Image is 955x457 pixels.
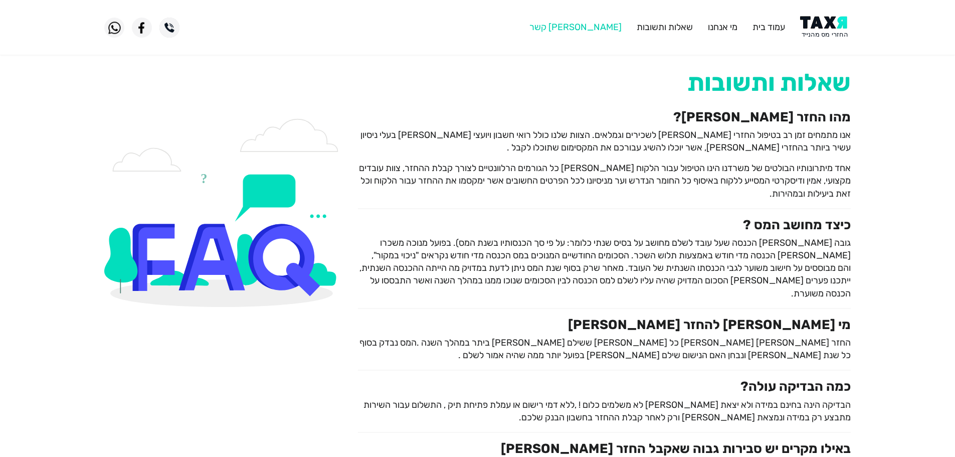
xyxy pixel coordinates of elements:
[800,16,851,39] img: Logo
[358,129,851,154] p: אנו מתמחים זמן רב בטיפול החזרי [PERSON_NAME] לשכירים וגמלאים. הצוות שלנו כולל רואי חשבון ויועצי [...
[358,68,851,97] h1: שאלות ותשובות
[358,379,851,394] h3: כמה הבדיקה עולה?
[358,337,851,362] p: החזר [PERSON_NAME] [PERSON_NAME] כל [PERSON_NAME] ששילם [PERSON_NAME] ביתר במהלך השנה .המס נבדק ב...
[358,441,851,456] h3: באילו מקרים יש סבירות גבוה שאקבל החזר [PERSON_NAME]
[358,317,851,333] h3: מי [PERSON_NAME] להחזר [PERSON_NAME]
[132,18,152,38] img: Facebook
[752,22,785,33] a: עמוד בית
[358,217,851,233] h3: כיצד מחושב המס ?
[159,18,179,38] img: Phone
[104,118,343,307] img: FAQ
[529,22,622,33] a: [PERSON_NAME] קשר
[358,109,851,125] h3: מהו החזר [PERSON_NAME]?
[358,237,851,300] p: גובה [PERSON_NAME] הכנסה שעל עובד לשלם מחושב על בסיס שנתי כלומר: על פי סך הכנסותיו בשנת המס). בפו...
[708,22,737,33] a: מי אנחנו
[358,399,851,424] p: הבדיקה הינה בחינם במידה ולא יצאת [PERSON_NAME] לא משלמים כלום ! ,ללא דמי רישום או עמלת פתיחת תיק ...
[104,18,124,38] img: WhatsApp
[358,162,851,200] p: אחד מיתרונותיו הבולטים של משרדנו הינו הטיפול עבור הלקוח [PERSON_NAME] כל הגורמים הרלוונטיים לצורך...
[637,22,693,33] a: שאלות ותשובות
